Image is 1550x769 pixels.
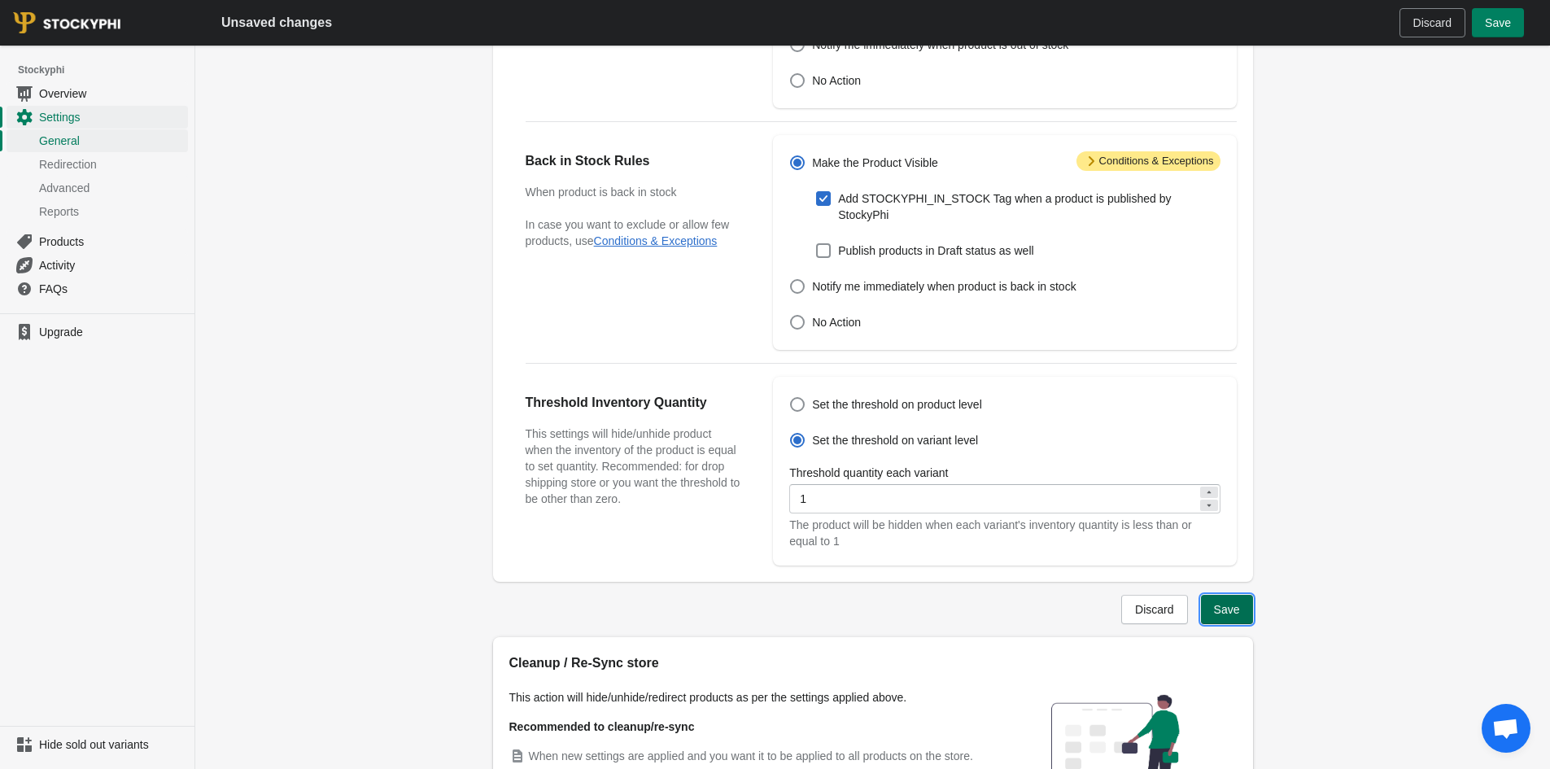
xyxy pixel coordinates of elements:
[1399,8,1465,37] button: Discard
[39,234,185,250] span: Products
[7,229,188,253] a: Products
[39,156,185,173] span: Redirection
[1135,603,1173,616] span: Discard
[1413,16,1452,29] span: Discard
[39,736,185,753] span: Hide sold out variants
[1121,595,1187,624] button: Discard
[526,151,741,171] h2: Back in Stock Rules
[526,184,741,200] h3: When product is back in stock
[812,155,938,171] span: Make the Product Visible
[39,203,185,220] span: Reports
[39,180,185,196] span: Advanced
[7,199,188,223] a: Reports
[1076,151,1220,171] span: Conditions & Exceptions
[7,253,188,277] a: Activity
[1201,595,1253,624] button: Save
[7,81,188,105] a: Overview
[509,720,695,733] strong: Recommended to cleanup/re-sync
[39,281,185,297] span: FAQs
[7,277,188,300] a: FAQs
[7,129,188,152] a: General
[789,517,1220,549] div: The product will be hidden when each variant's inventory quantity is less than or equal to 1
[1214,603,1240,616] span: Save
[509,689,998,706] p: This action will hide/unhide/redirect products as per the settings applied above.
[526,393,741,413] h2: Threshold Inventory Quantity
[529,749,973,762] span: When new settings are applied and you want it to be applied to all products on the store.
[838,190,1220,223] span: Add STOCKYPHI_IN_STOCK Tag when a product is published by StockyPhi
[1485,16,1511,29] span: Save
[18,62,194,78] span: Stockyphi
[7,152,188,176] a: Redirection
[526,216,741,249] p: In case you want to exclude or allow few products, use
[221,13,332,33] h2: Unsaved changes
[7,176,188,199] a: Advanced
[789,465,948,481] label: Threshold quantity each variant
[39,257,185,273] span: Activity
[509,653,998,673] h2: Cleanup / Re-Sync store
[39,85,185,102] span: Overview
[838,242,1033,259] span: Publish products in Draft status as well
[812,396,982,413] span: Set the threshold on product level
[39,133,185,149] span: General
[526,426,741,507] h3: This settings will hide/unhide product when the inventory of the product is equal to set quantity...
[7,733,188,756] a: Hide sold out variants
[39,324,185,340] span: Upgrade
[7,321,188,343] a: Upgrade
[7,105,188,129] a: Settings
[39,109,185,125] span: Settings
[812,432,978,448] span: Set the threshold on variant level
[812,314,861,330] span: No Action
[1482,704,1530,753] div: Open chat
[1472,8,1524,37] button: Save
[812,72,861,89] span: No Action
[594,234,718,247] button: Conditions & Exceptions
[812,278,1076,295] span: Notify me immediately when product is back in stock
